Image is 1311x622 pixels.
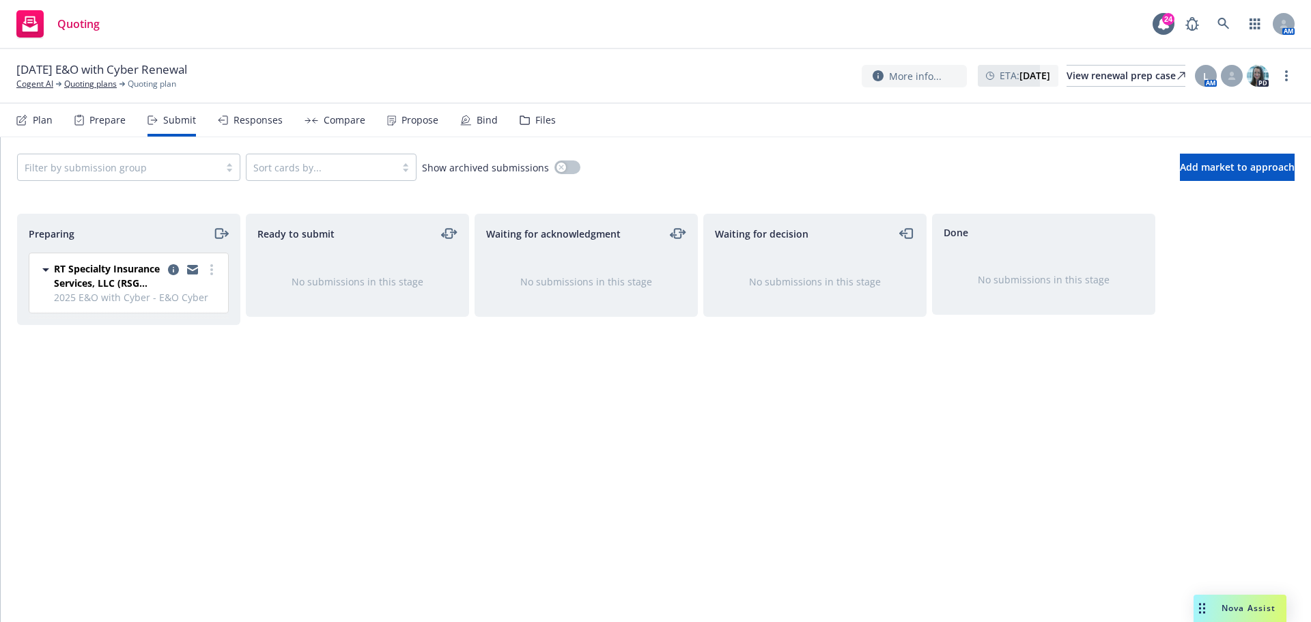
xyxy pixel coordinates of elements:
[944,225,968,240] span: Done
[163,115,196,126] div: Submit
[184,261,201,278] a: copy logging email
[89,115,126,126] div: Prepare
[486,227,621,241] span: Waiting for acknowledgment
[257,227,335,241] span: Ready to submit
[1210,10,1237,38] a: Search
[1019,69,1050,82] strong: [DATE]
[889,69,942,83] span: More info...
[862,65,967,87] button: More info...
[1194,595,1286,622] button: Nova Assist
[54,261,163,290] span: RT Specialty Insurance Services, LLC (RSG Specialty, LLC)
[1162,13,1174,25] div: 24
[203,261,220,278] a: more
[1241,10,1269,38] a: Switch app
[401,115,438,126] div: Propose
[64,78,117,90] a: Quoting plans
[324,115,365,126] div: Compare
[535,115,556,126] div: Files
[1067,66,1185,86] div: View renewal prep case
[29,227,74,241] span: Preparing
[1194,595,1211,622] div: Drag to move
[477,115,498,126] div: Bind
[1203,69,1209,83] span: L
[16,78,53,90] a: Cogent AI
[16,61,187,78] span: [DATE] E&O with Cyber Renewal
[234,115,283,126] div: Responses
[955,272,1133,287] div: No submissions in this stage
[1222,602,1275,614] span: Nova Assist
[1180,154,1295,181] button: Add market to approach
[268,274,447,289] div: No submissions in this stage
[1180,160,1295,173] span: Add market to approach
[54,290,220,305] span: 2025 E&O with Cyber - E&O Cyber
[1247,65,1269,87] img: photo
[165,261,182,278] a: copy logging email
[422,160,549,175] span: Show archived submissions
[11,5,105,43] a: Quoting
[497,274,675,289] div: No submissions in this stage
[1067,65,1185,87] a: View renewal prep case
[1000,68,1050,83] span: ETA :
[715,227,808,241] span: Waiting for decision
[128,78,176,90] span: Quoting plan
[1179,10,1206,38] a: Report a Bug
[441,225,457,242] a: moveLeftRight
[670,225,686,242] a: moveLeftRight
[212,225,229,242] a: moveRight
[726,274,904,289] div: No submissions in this stage
[1278,68,1295,84] a: more
[33,115,53,126] div: Plan
[57,18,100,29] span: Quoting
[899,225,915,242] a: moveLeft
